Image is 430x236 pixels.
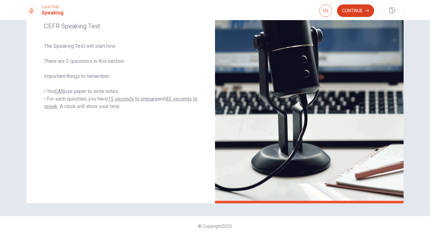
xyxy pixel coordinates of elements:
u: CAN [55,88,64,94]
span: Level Test [41,5,63,9]
span: The Speaking Test will start now. There are 3 questions in this section. Important things to reme... [44,42,197,110]
button: Continue [337,4,374,17]
u: 15 seconds to prepare [108,96,158,102]
h1: Speaking [41,9,63,17]
span: © Copyright 2025 [198,224,232,229]
span: CEFR Speaking Test [44,22,197,30]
